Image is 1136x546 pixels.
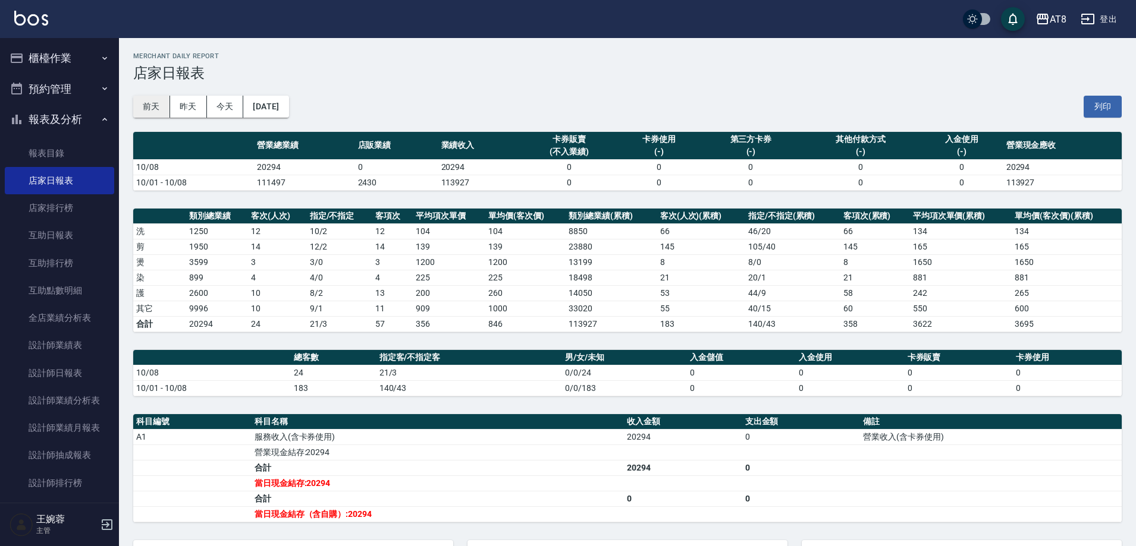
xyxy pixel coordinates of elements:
td: 600 [1012,301,1122,316]
td: 0 [701,175,802,190]
th: 業績收入 [438,132,522,160]
td: 0 [355,159,438,175]
td: 139 [413,239,485,254]
td: 356 [413,316,485,332]
th: 客次(人次) [248,209,307,224]
td: 合計 [252,491,624,506]
td: 1000 [485,301,566,316]
td: 3 [372,254,413,270]
button: 報表及分析 [5,104,114,135]
th: 科目編號 [133,414,252,430]
th: 支出金額 [742,414,861,430]
td: 合計 [133,316,186,332]
button: 登出 [1076,8,1122,30]
div: (-) [620,146,698,158]
td: 0 [801,175,920,190]
td: 260 [485,285,566,301]
a: 設計師排行榜 [5,469,114,497]
th: 單均價(客次價)(累積) [1012,209,1122,224]
th: 類別總業績 [186,209,248,224]
a: 店販抽成明細 [5,497,114,524]
td: 20294 [624,460,742,475]
td: 2430 [355,175,438,190]
th: 科目名稱 [252,414,624,430]
div: 第三方卡券 [704,133,799,146]
td: 9 / 1 [307,301,373,316]
td: 14 [372,239,413,254]
a: 設計師抽成報表 [5,441,114,469]
button: 預約管理 [5,74,114,105]
td: 23880 [566,239,657,254]
div: (-) [804,146,917,158]
button: 前天 [133,96,170,118]
th: 入金使用 [796,350,905,365]
h3: 店家日報表 [133,65,1122,81]
td: 剪 [133,239,186,254]
td: 0 [742,429,861,444]
td: 服務收入(含卡券使用) [252,429,624,444]
table: a dense table [133,209,1122,332]
td: 4 [248,270,307,285]
td: 8 [657,254,745,270]
td: 20294 [624,429,742,444]
td: 265 [1012,285,1122,301]
th: 店販業績 [355,132,438,160]
td: 1250 [186,223,248,239]
td: 358 [840,316,910,332]
td: 3599 [186,254,248,270]
th: 營業現金應收 [1003,132,1122,160]
td: 225 [485,270,566,285]
button: 櫃檯作業 [5,43,114,74]
th: 卡券販賣 [905,350,1013,365]
td: 20294 [1003,159,1122,175]
td: 0 [905,380,1013,396]
td: 合計 [252,460,624,475]
td: 13199 [566,254,657,270]
td: 當日現金結存:20294 [252,475,624,491]
td: 0/0/183 [562,380,687,396]
td: 134 [910,223,1012,239]
td: 40 / 15 [745,301,840,316]
td: 111497 [254,175,355,190]
h5: 王婉蓉 [36,513,97,525]
th: 指定/不指定 [307,209,373,224]
td: 3 [248,254,307,270]
div: (-) [923,146,1000,158]
td: 881 [910,270,1012,285]
td: 0 [1013,380,1122,396]
div: AT8 [1050,12,1066,27]
td: 140/43 [376,380,563,396]
td: A1 [133,429,252,444]
th: 客項次 [372,209,413,224]
td: 染 [133,270,186,285]
td: 21 [840,270,910,285]
div: 其他付款方式 [804,133,917,146]
table: a dense table [133,350,1122,396]
td: 0 [920,175,1003,190]
td: 0 [905,365,1013,380]
td: 104 [413,223,485,239]
td: 165 [1012,239,1122,254]
td: 145 [657,239,745,254]
td: 14050 [566,285,657,301]
td: 8 / 2 [307,285,373,301]
td: 1200 [413,254,485,270]
th: 營業總業績 [254,132,355,160]
td: 33020 [566,301,657,316]
td: 1950 [186,239,248,254]
td: 183 [657,316,745,332]
button: 今天 [207,96,244,118]
td: 145 [840,239,910,254]
th: 平均項次單價 [413,209,485,224]
td: 3695 [1012,316,1122,332]
td: 550 [910,301,1012,316]
td: 2600 [186,285,248,301]
td: 營業收入(含卡券使用) [860,429,1122,444]
td: 0 [701,159,802,175]
td: 20294 [438,159,522,175]
td: 55 [657,301,745,316]
td: 10/08 [133,365,291,380]
td: 護 [133,285,186,301]
td: 18498 [566,270,657,285]
td: 53 [657,285,745,301]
